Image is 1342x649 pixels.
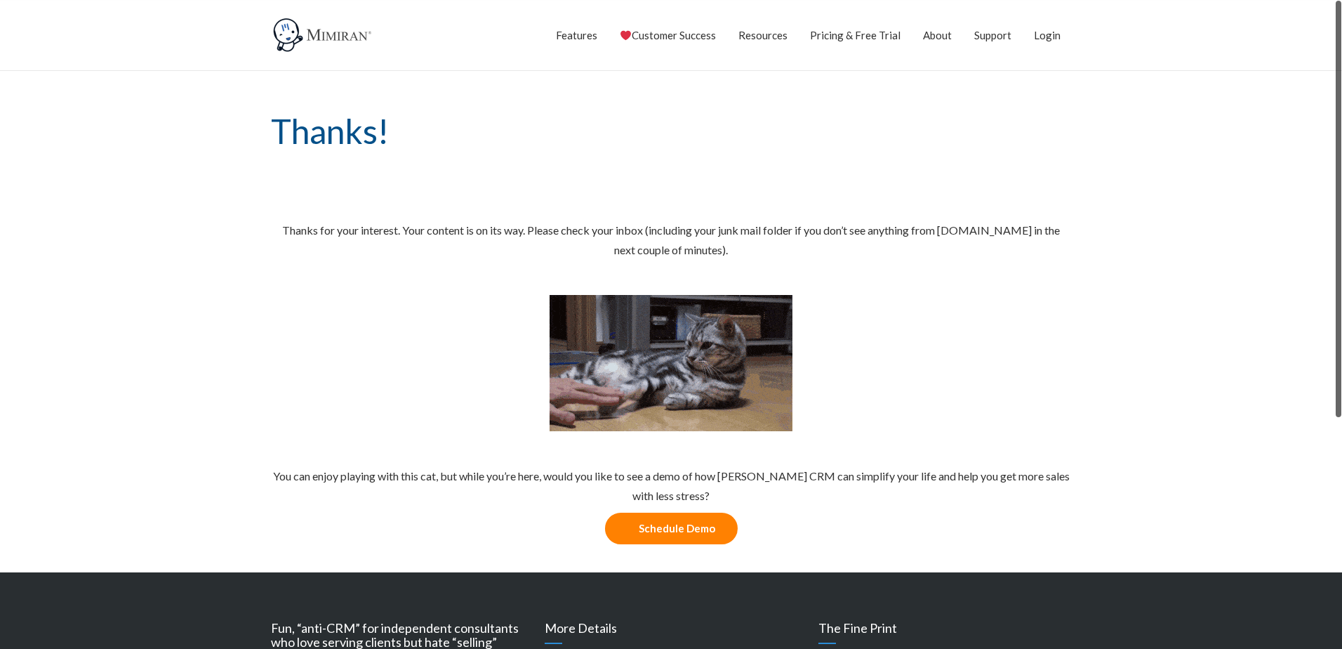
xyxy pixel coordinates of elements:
[271,71,1071,192] h1: Thanks!
[974,18,1011,53] a: Support
[271,466,1071,506] p: You can enjoy playing with this cat, but while you’re here, would you like to see a demo of how [...
[545,622,797,644] h3: More Details
[923,18,952,53] a: About
[738,18,788,53] a: Resources
[271,18,376,53] img: Mimiran CRM
[605,513,738,544] a: Schedule Demo
[818,622,1071,644] h3: The Fine Print
[810,18,901,53] a: Pricing & Free Trial
[639,522,715,535] span: Schedule Demo
[556,18,597,53] a: Features
[620,30,631,41] img: ❤️
[271,221,1071,260] p: Thanks for your interest. Your content is on its way. Please check your inbox (including your jun...
[620,18,716,53] a: Customer Success
[1034,18,1061,53] a: Login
